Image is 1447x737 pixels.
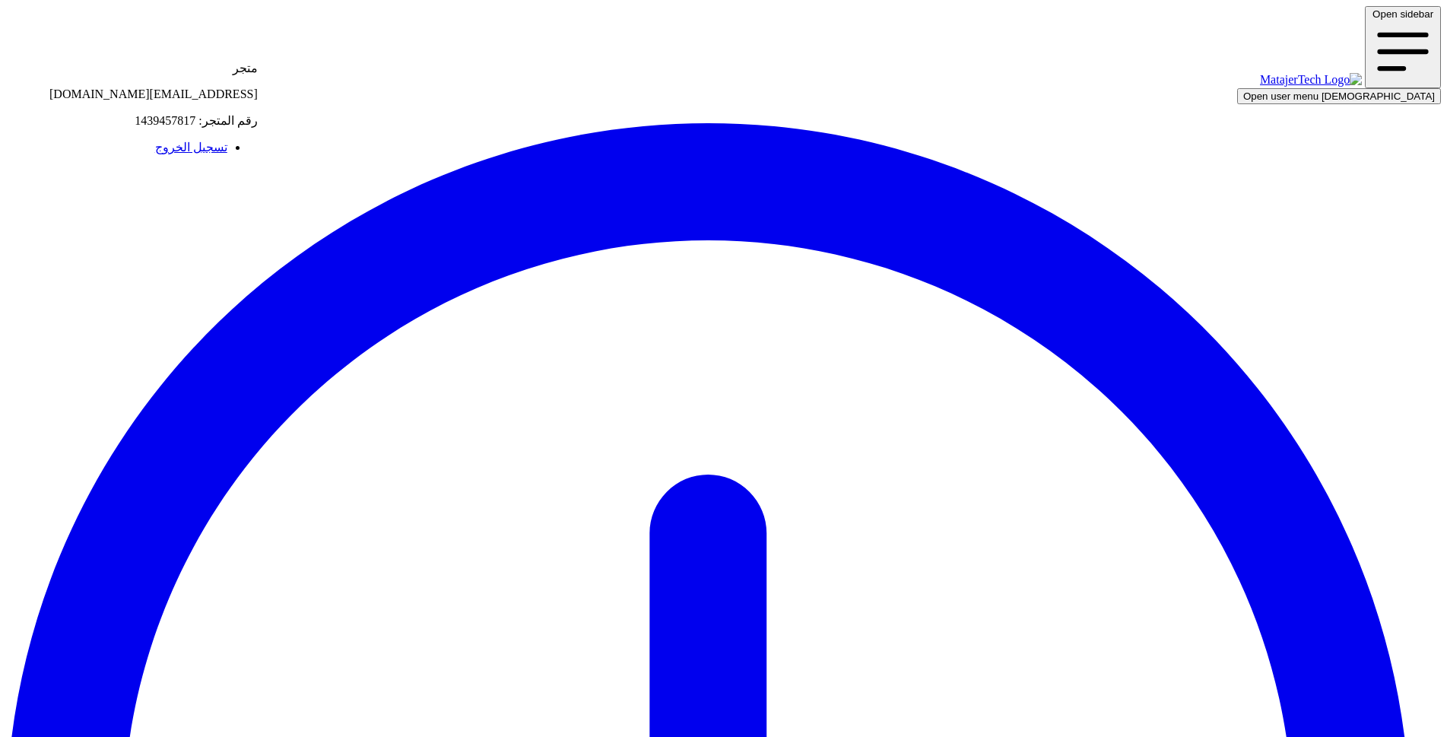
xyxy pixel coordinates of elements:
span: Open user menu [1243,91,1318,102]
p: متجر [49,61,258,75]
button: Open user menu [DEMOGRAPHIC_DATA] [1237,88,1441,104]
p: [EMAIL_ADDRESS][DOMAIN_NAME] [49,87,258,101]
span: [DEMOGRAPHIC_DATA] [1322,91,1435,102]
span: Open sidebar [1372,8,1433,20]
button: Open sidebar [1365,6,1441,88]
p: رقم المتجر: 1439457817 [49,113,258,128]
img: MatajerTech Logo [1260,73,1362,87]
a: تسجيل الخروج [155,141,227,154]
